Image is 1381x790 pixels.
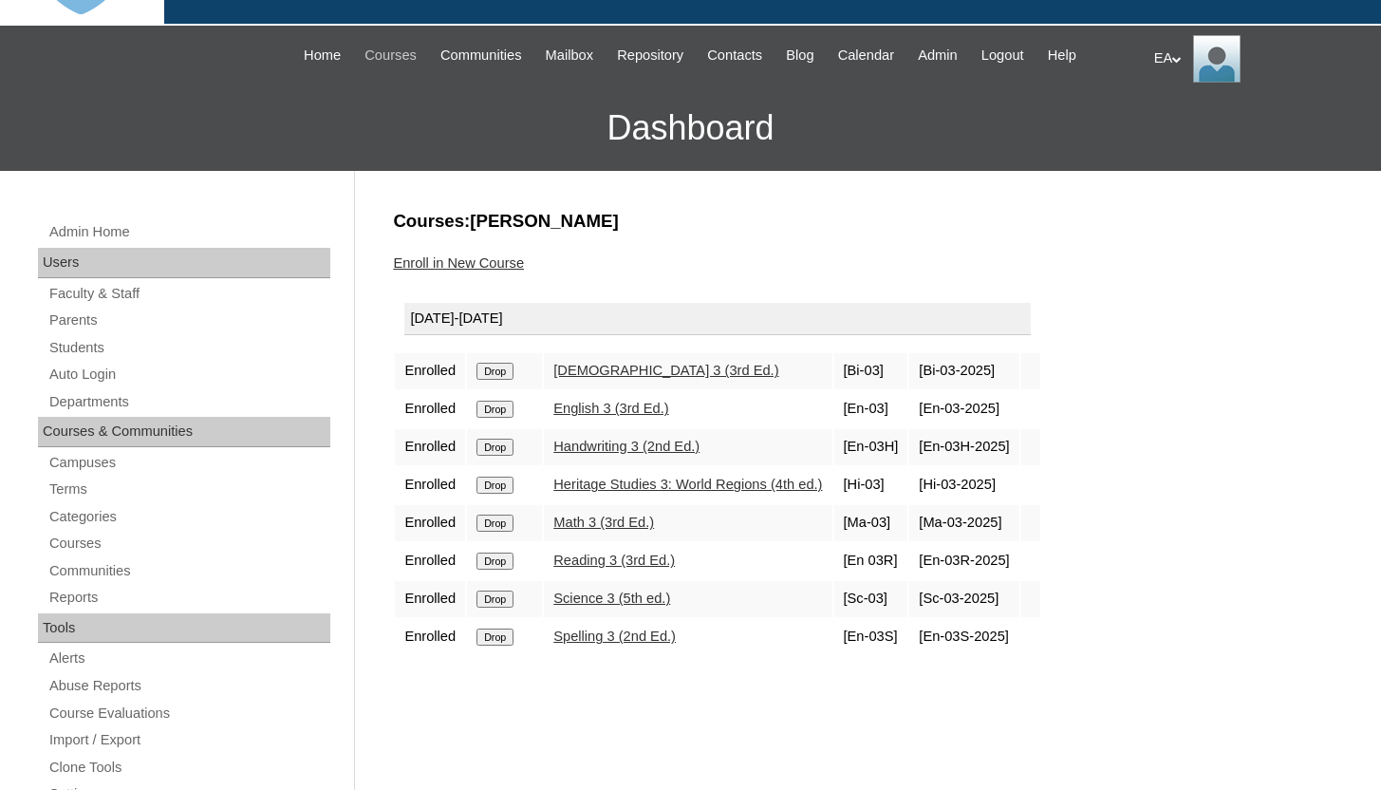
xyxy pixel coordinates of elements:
span: Mailbox [546,45,594,66]
span: Communities [440,45,522,66]
td: Enrolled [395,429,465,465]
td: [En-03H] [834,429,908,465]
a: Math 3 (3rd Ed.) [553,515,654,530]
td: [En-03] [834,391,908,427]
input: Drop [476,515,513,532]
a: English 3 (3rd Ed.) [553,401,668,416]
h3: Dashboard [9,85,1372,171]
div: Tools [38,613,330,644]
input: Drop [476,591,513,608]
span: Admin [918,45,958,66]
a: Admin [908,45,967,66]
a: Calendar [829,45,904,66]
td: [Ma-03-2025] [909,505,1018,541]
td: [Ma-03] [834,505,908,541]
a: Import / Export [47,728,330,752]
a: Clone Tools [47,756,330,780]
a: Contacts [698,45,772,66]
td: Enrolled [395,505,465,541]
a: Communities [47,559,330,583]
input: Drop [476,401,513,418]
a: Reading 3 (3rd Ed.) [553,553,675,568]
span: Blog [786,45,813,66]
div: Courses & Communities [38,417,330,447]
input: Drop [476,629,513,646]
td: [En-03-2025] [909,391,1018,427]
a: Spelling 3 (2nd Ed.) [553,629,676,644]
div: EA [1154,35,1362,83]
a: Handwriting 3 (2nd Ed.) [553,439,700,454]
td: [Bi-03] [834,353,908,389]
a: Terms [47,478,330,501]
a: Faculty & Staff [47,282,330,306]
td: Enrolled [395,581,465,617]
a: Mailbox [536,45,604,66]
a: Campuses [47,451,330,475]
span: Repository [617,45,683,66]
input: Drop [476,553,513,570]
a: Repository [607,45,693,66]
a: Alerts [47,647,330,670]
td: [Sc-03-2025] [909,581,1018,617]
a: Home [294,45,350,66]
input: Drop [476,363,513,380]
a: Courses [47,532,330,555]
td: [Hi-03-2025] [909,467,1018,503]
td: Enrolled [395,391,465,427]
span: Home [304,45,341,66]
td: Enrolled [395,353,465,389]
div: [DATE]-[DATE] [404,303,1030,335]
input: Drop [476,477,513,494]
div: Users [38,248,330,278]
span: Courses [364,45,417,66]
td: [En-03S] [834,619,908,655]
a: Admin Home [47,220,330,244]
h3: Courses:[PERSON_NAME] [393,209,1333,234]
input: Drop [476,439,513,456]
a: Auto Login [47,363,330,386]
a: Reports [47,586,330,610]
td: [En-03S-2025] [909,619,1018,655]
a: Communities [431,45,532,66]
span: Logout [981,45,1024,66]
a: Departments [47,390,330,414]
a: Heritage Studies 3: World Regions (4th ed.) [553,477,822,492]
a: Enroll in New Course [393,255,524,271]
a: [DEMOGRAPHIC_DATA] 3 (3rd Ed.) [553,363,778,378]
td: [En-03H-2025] [909,429,1018,465]
td: Enrolled [395,467,465,503]
a: Blog [776,45,823,66]
td: Enrolled [395,619,465,655]
a: Students [47,336,330,360]
a: Courses [355,45,426,66]
a: Categories [47,505,330,529]
td: Enrolled [395,543,465,579]
a: Parents [47,309,330,332]
a: Science 3 (5th ed.) [553,591,670,606]
a: Logout [972,45,1034,66]
span: Help [1048,45,1076,66]
span: Contacts [707,45,762,66]
a: Help [1038,45,1086,66]
td: [Bi-03-2025] [909,353,1018,389]
td: [En 03R] [834,543,908,579]
img: EA Administrator [1193,35,1241,83]
td: [En-03R-2025] [909,543,1018,579]
a: Abuse Reports [47,674,330,698]
td: [Hi-03] [834,467,908,503]
span: Calendar [838,45,894,66]
a: Course Evaluations [47,702,330,725]
td: [Sc-03] [834,581,908,617]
